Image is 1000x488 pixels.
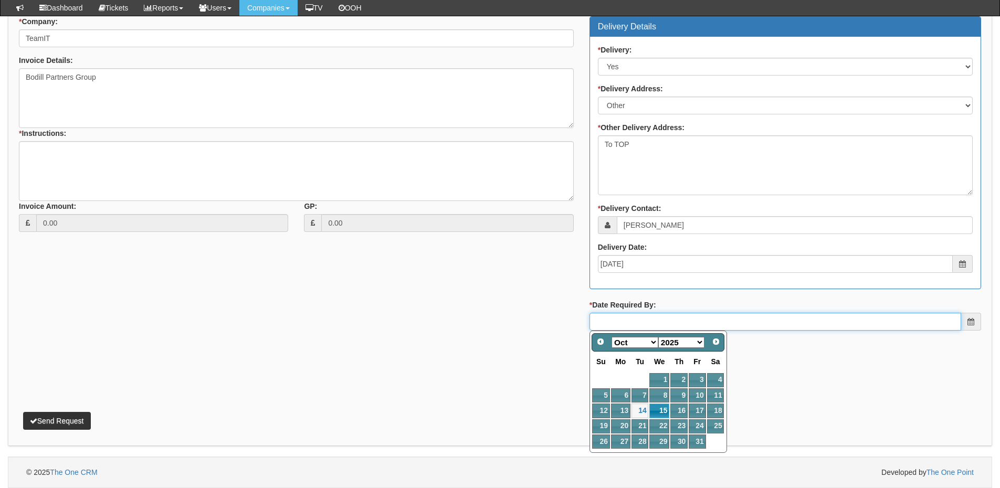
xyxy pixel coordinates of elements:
a: The One Point [927,468,974,476]
a: Prev [593,335,608,349]
a: 10 [689,388,706,402]
a: 18 [707,404,724,418]
a: 15 [649,404,669,418]
a: 7 [631,388,648,402]
label: Instructions: [19,128,66,139]
a: 5 [592,388,610,402]
span: Tuesday [636,357,644,366]
label: Date Required By: [590,300,656,310]
span: Monday [615,357,626,366]
span: Next [712,337,720,346]
a: 6 [611,388,630,402]
a: The One CRM [50,468,97,476]
a: 28 [631,434,648,449]
a: 20 [611,419,630,433]
label: GP: [304,201,317,211]
a: 12 [592,404,610,418]
a: 16 [670,404,688,418]
span: Developed by [881,467,974,478]
label: Delivery Date: [598,242,647,252]
a: Next [709,335,723,349]
a: 13 [611,404,630,418]
a: 2 [670,373,688,387]
h3: Delivery Details [598,22,973,31]
span: Wednesday [654,357,665,366]
a: 14 [631,404,648,418]
a: 23 [670,419,688,433]
label: Delivery Address: [598,83,663,94]
a: 31 [689,434,706,449]
span: Sunday [596,357,606,366]
a: 27 [611,434,630,449]
a: 26 [592,434,610,449]
a: 25 [707,419,724,433]
a: 19 [592,419,610,433]
a: 1 [649,373,669,387]
label: Invoice Details: [19,55,73,66]
a: 29 [649,434,669,449]
a: 9 [670,388,688,402]
a: 22 [649,419,669,433]
span: Prev [596,337,605,346]
a: 3 [689,373,706,387]
label: Delivery Contact: [598,203,661,214]
a: 8 [649,388,669,402]
span: Thursday [675,357,683,366]
span: Friday [693,357,701,366]
label: Invoice Amount: [19,201,76,211]
span: © 2025 [26,468,98,476]
span: Saturday [711,357,720,366]
button: Send Request [23,412,91,430]
a: 11 [707,388,724,402]
label: Other Delivery Address: [598,122,685,133]
a: 24 [689,419,706,433]
label: Company: [19,16,58,27]
label: Delivery: [598,45,632,55]
a: 21 [631,419,648,433]
a: 17 [689,404,706,418]
a: 4 [707,373,724,387]
a: 30 [670,434,688,449]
